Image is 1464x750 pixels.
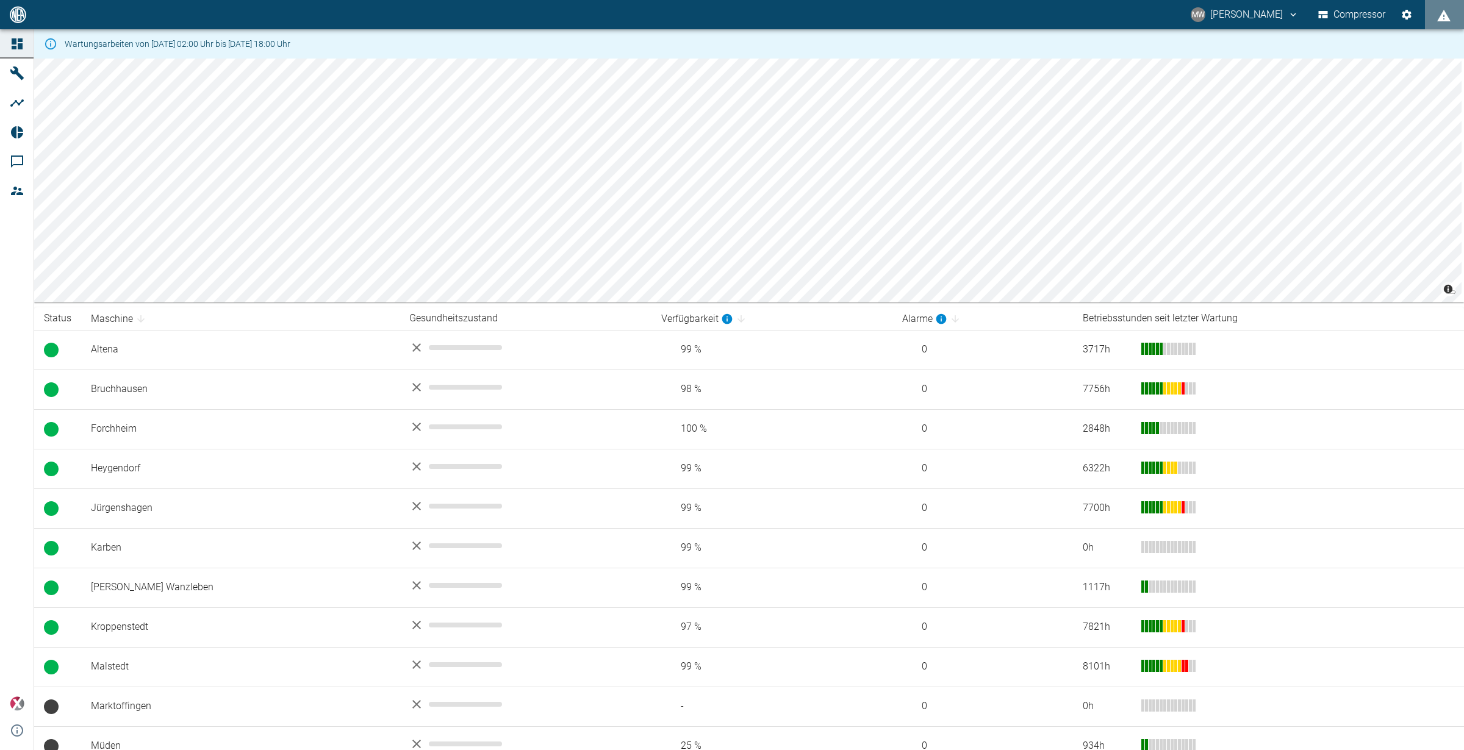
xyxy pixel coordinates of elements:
[34,59,1462,302] canvas: Map
[902,699,1063,713] span: 0
[1083,699,1132,713] div: 0 h
[91,312,149,326] span: Maschine
[1083,620,1132,634] div: 7821 h
[1083,422,1132,436] div: 2848 h
[661,382,883,396] span: 98 %
[661,312,733,326] div: berechnet für die letzten 7 Tage
[44,580,59,595] span: Betrieb
[81,607,400,647] td: Kroppenstedt
[81,330,400,370] td: Altena
[1083,580,1132,595] div: 1117 h
[1083,541,1132,555] div: 0 h
[34,307,81,330] th: Status
[1083,501,1132,515] div: 7700 h
[81,647,400,687] td: Malstedt
[81,687,400,726] td: Marktoffingen
[1083,343,1132,357] div: 3717 h
[409,499,642,513] div: No data
[81,409,400,449] td: Forchheim
[44,699,59,714] span: Keine Daten
[1083,382,1132,396] div: 7756 h
[409,420,642,434] div: No data
[661,580,883,595] span: 99 %
[1316,4,1388,26] button: Compressor
[81,568,400,607] td: [PERSON_NAME] Wanzleben
[44,541,59,555] span: Betrieb
[81,528,400,568] td: Karben
[1189,4,1301,26] button: markus.wilshusen@arcanum-energy.de
[1083,660,1132,674] div: 8101 h
[902,343,1063,357] span: 0
[44,462,59,476] span: Betrieb
[1191,7,1205,22] div: MW
[661,343,883,357] span: 99 %
[400,307,651,330] th: Gesundheitszustand
[902,541,1063,555] span: 0
[661,422,883,436] span: 100 %
[409,697,642,712] div: No data
[1396,4,1418,26] button: Einstellungen
[1083,462,1132,476] div: 6322 h
[409,340,642,355] div: No data
[81,370,400,409] td: Bruchhausen
[44,382,59,397] span: Betrieb
[902,660,1063,674] span: 0
[9,6,27,23] img: logo
[409,538,642,553] div: No data
[661,501,883,515] span: 99 %
[661,462,883,476] span: 99 %
[902,462,1063,476] span: 0
[409,618,642,632] div: No data
[44,501,59,516] span: Betrieb
[661,699,883,713] span: -
[1073,307,1464,330] th: Betriebsstunden seit letzter Wartung
[661,620,883,634] span: 97 %
[44,343,59,357] span: Betrieb
[81,449,400,488] td: Heygendorf
[81,488,400,528] td: Jürgenshagen
[10,696,24,711] img: Xplore Logo
[902,382,1063,396] span: 0
[409,657,642,672] div: No data
[902,312,947,326] div: berechnet für die letzten 7 Tage
[902,501,1063,515] span: 0
[661,660,883,674] span: 99 %
[44,620,59,635] span: Betrieb
[65,33,290,55] div: Wartungsarbeiten von [DATE] 02:00 Uhr bis [DATE] 18:00 Uhr
[902,620,1063,634] span: 0
[44,422,59,437] span: Betrieb
[44,660,59,674] span: Betrieb
[902,422,1063,436] span: 0
[661,541,883,555] span: 99 %
[409,380,642,395] div: No data
[409,459,642,474] div: No data
[902,580,1063,595] span: 0
[409,578,642,593] div: No data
